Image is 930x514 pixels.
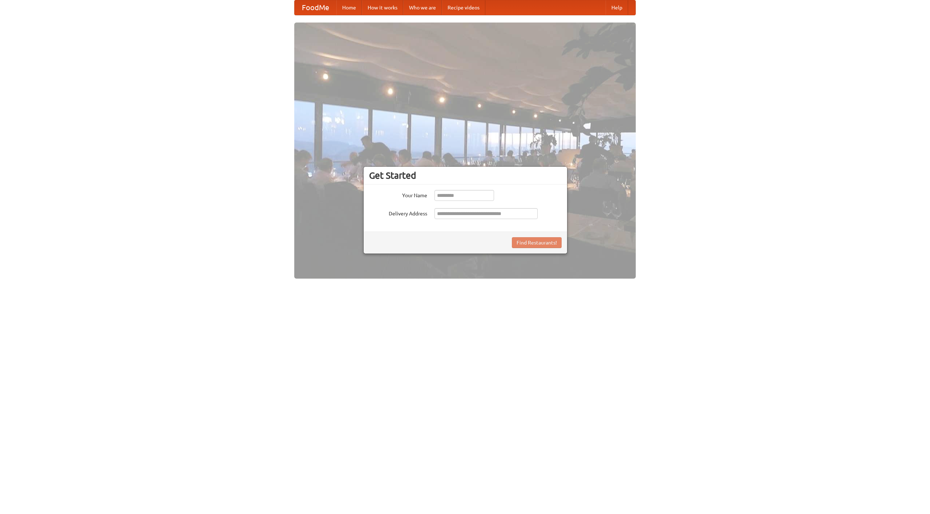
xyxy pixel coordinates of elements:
h3: Get Started [369,170,562,181]
label: Delivery Address [369,208,427,217]
label: Your Name [369,190,427,199]
button: Find Restaurants! [512,237,562,248]
a: FoodMe [295,0,336,15]
a: How it works [362,0,403,15]
a: Home [336,0,362,15]
a: Help [606,0,628,15]
a: Recipe videos [442,0,485,15]
a: Who we are [403,0,442,15]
